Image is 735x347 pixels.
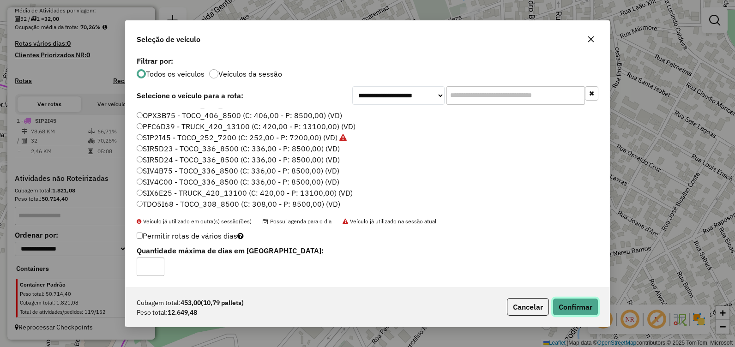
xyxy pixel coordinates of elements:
button: Cancelar [507,298,549,316]
label: PFC6D39 - TRUCK_420_13100 (C: 420,00 - P: 13100,00) (VD) [137,121,355,132]
input: SIX6E25 - TRUCK_420_13100 (C: 420,00 - P: 13100,00) (VD) [137,190,143,196]
label: Todos os veiculos [146,70,205,78]
input: OPX3B75 - TOCO_406_8500 (C: 406,00 - P: 8500,00) (VD) [137,112,143,118]
strong: Selecione o veículo para a rota: [137,91,243,100]
label: OPX3B75 - TOCO_406_8500 (C: 406,00 - P: 8500,00) (VD) [137,110,342,121]
label: SIX6E25 - TRUCK_420_13100 (C: 420,00 - P: 13100,00) (VD) [137,187,353,198]
label: Permitir rotas de vários dias [137,227,244,245]
label: SIR5D23 - TOCO_336_8500 (C: 336,00 - P: 8500,00) (VD) [137,143,340,154]
label: SIV4C00 - TOCO_336_8500 (C: 336,00 - P: 8500,00) (VD) [137,176,339,187]
input: SIR5D23 - TOCO_336_8500 (C: 336,00 - P: 8500,00) (VD) [137,145,143,151]
input: TDO5I68 - TOCO_308_8500 (C: 308,00 - P: 8500,00) (VD) [137,201,143,207]
span: Veículo já utilizado em outra(s) sessão(ões) [137,218,252,225]
span: Peso total: [137,308,168,317]
span: (10,79 pallets) [201,299,244,307]
label: SIR5D24 - TOCO_336_8500 (C: 336,00 - P: 8500,00) (VD) [137,154,340,165]
span: Seleção de veículo [137,34,200,45]
input: SIV4B75 - TOCO_336_8500 (C: 336,00 - P: 8500,00) (VD) [137,168,143,173]
input: Permitir rotas de vários dias [137,233,143,239]
span: Cubagem total: [137,298,181,308]
span: Possui agenda para o dia [263,218,331,225]
label: Quantidade máxima de dias em [GEOGRAPHIC_DATA]: [137,245,441,256]
input: PFC6D39 - TRUCK_420_13100 (C: 420,00 - P: 13100,00) (VD) [137,123,143,129]
label: SIP2I45 - TOCO_252_7200 (C: 252,00 - P: 7200,00) (VD) [137,132,347,143]
input: SIV4C00 - TOCO_336_8500 (C: 336,00 - P: 8500,00) (VD) [137,179,143,185]
i: Veículo já utilizado na sessão atual [339,134,347,141]
input: SIR5D24 - TOCO_336_8500 (C: 336,00 - P: 8500,00) (VD) [137,156,143,162]
strong: 453,00 [181,298,244,308]
strong: 12.649,48 [168,308,197,317]
input: SIP2I45 - TOCO_252_7200 (C: 252,00 - P: 7200,00) (VD) [137,134,143,140]
span: Veículo já utilizado na sessão atual [343,218,436,225]
button: Confirmar [553,298,598,316]
i: Selecione pelo menos um veículo [237,232,244,239]
label: Filtrar por: [137,55,598,66]
label: Veículos da sessão [218,70,282,78]
label: SIV4B75 - TOCO_336_8500 (C: 336,00 - P: 8500,00) (VD) [137,165,339,176]
label: TDO5I68 - TOCO_308_8500 (C: 308,00 - P: 8500,00) (VD) [137,198,340,209]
